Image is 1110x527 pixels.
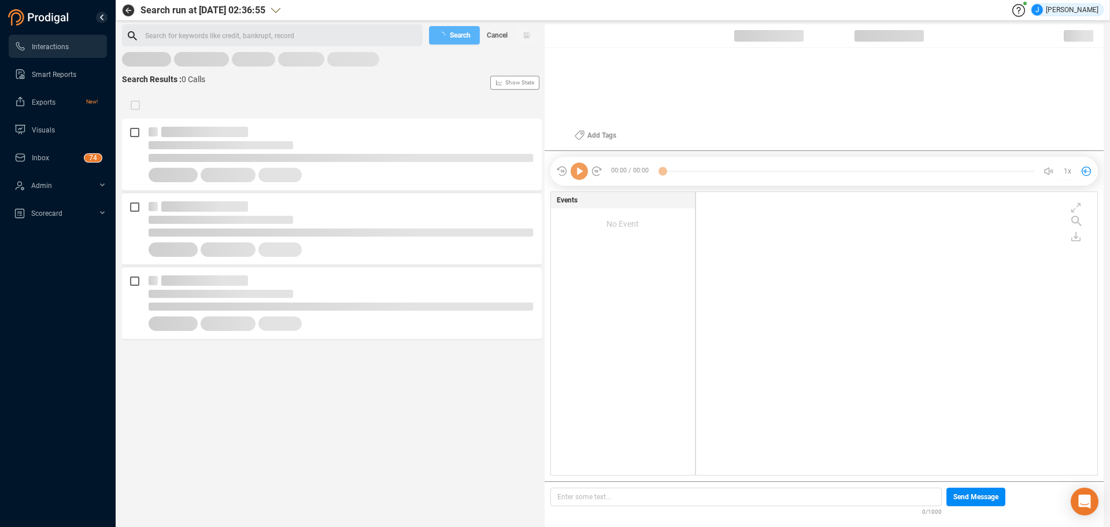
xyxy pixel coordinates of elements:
[14,90,98,113] a: ExportsNew!
[32,71,76,79] span: Smart Reports
[14,35,98,58] a: Interactions
[9,146,107,169] li: Inbox
[89,154,93,165] p: 7
[487,26,508,45] span: Cancel
[14,118,98,141] a: Visuals
[1071,488,1098,515] div: Open Intercom Messenger
[32,43,69,51] span: Interactions
[14,146,98,169] a: Inbox
[9,62,107,86] li: Smart Reports
[32,126,55,134] span: Visuals
[480,26,515,45] button: Cancel
[702,195,1097,474] div: grid
[32,154,49,162] span: Inbox
[946,488,1005,506] button: Send Message
[84,154,102,162] sup: 74
[9,90,107,113] li: Exports
[953,488,998,506] span: Send Message
[587,126,616,145] span: Add Tags
[93,154,97,165] p: 4
[31,209,62,218] span: Scorecard
[86,90,98,113] span: New!
[9,118,107,141] li: Visuals
[557,195,578,205] span: Events
[1035,4,1039,16] span: J
[122,75,182,84] span: Search Results :
[182,75,205,84] span: 0 Calls
[1060,163,1076,179] button: 1x
[8,9,72,25] img: prodigal-logo
[140,3,265,17] span: Search run at [DATE] 02:36:55
[505,13,534,152] span: Show Stats
[32,98,55,106] span: Exports
[568,126,623,145] button: Add Tags
[922,506,942,516] span: 0/1000
[551,208,695,239] div: No Event
[1031,4,1098,16] div: [PERSON_NAME]
[31,182,52,190] span: Admin
[9,35,107,58] li: Interactions
[14,62,98,86] a: Smart Reports
[1064,162,1071,180] span: 1x
[490,76,539,90] button: Show Stats
[602,163,663,180] span: 00:00 / 00:00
